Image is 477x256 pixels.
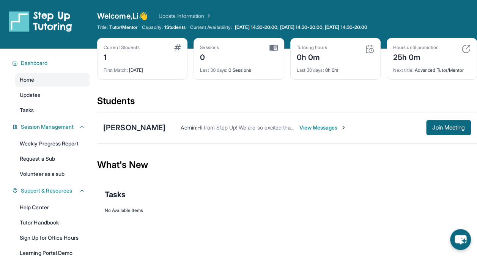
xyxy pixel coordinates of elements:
[450,229,471,250] button: chat-button
[21,59,48,67] span: Dashboard
[20,106,34,114] span: Tasks
[393,63,471,73] div: Advanced Tutor/Mentor
[393,44,439,51] div: Hours until promotion
[20,91,41,99] span: Updates
[105,189,126,200] span: Tasks
[365,44,374,54] img: card
[97,148,477,182] div: What's New
[204,12,212,20] img: Chevron Right
[21,187,72,194] span: Support & Resources
[297,51,327,63] div: 0h 0m
[164,24,186,30] span: 1 Students
[15,167,90,181] a: Volunteer as a sub
[104,44,140,51] div: Current Students
[233,24,369,30] a: [DATE] 14:30-20:00, [DATE] 14:30-20:00, [DATE] 14:30-20:00
[15,88,90,102] a: Updates
[104,67,128,73] span: First Match :
[97,11,148,21] span: Welcome, Li 👋
[200,44,219,51] div: Sessions
[15,103,90,117] a: Tasks
[15,137,90,150] a: Weekly Progress Report
[104,63,181,73] div: [DATE]
[235,24,367,30] span: [DATE] 14:30-20:00, [DATE] 14:30-20:00, [DATE] 14:30-20:00
[299,124,346,131] span: View Messages
[297,63,374,73] div: 0h 0m
[174,44,181,51] img: card
[159,12,212,20] a: Update Information
[105,207,469,213] div: No Available Items
[104,51,140,63] div: 1
[461,44,471,54] img: card
[18,187,85,194] button: Support & Resources
[393,67,414,73] span: Next title :
[181,124,197,131] span: Admin :
[103,122,165,133] div: [PERSON_NAME]
[190,24,232,30] span: Current Availability:
[97,24,108,30] span: Title:
[432,125,465,130] span: Join Meeting
[200,67,227,73] span: Last 30 days :
[109,24,137,30] span: Tutor/Mentor
[15,216,90,229] a: Tutor Handbook
[20,76,34,84] span: Home
[97,95,477,112] div: Students
[15,201,90,214] a: Help Center
[15,231,90,245] a: Sign Up for Office Hours
[9,11,72,32] img: logo
[21,123,74,131] span: Session Management
[200,51,219,63] div: 0
[18,59,85,67] button: Dashboard
[426,120,471,135] button: Join Meeting
[340,125,346,131] img: Chevron-Right
[297,44,327,51] div: Tutoring hours
[15,73,90,87] a: Home
[393,51,439,63] div: 25h 0m
[269,44,278,51] img: card
[200,63,277,73] div: 0 Sessions
[15,152,90,166] a: Request a Sub
[18,123,85,131] button: Session Management
[297,67,324,73] span: Last 30 days :
[142,24,163,30] span: Capacity:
